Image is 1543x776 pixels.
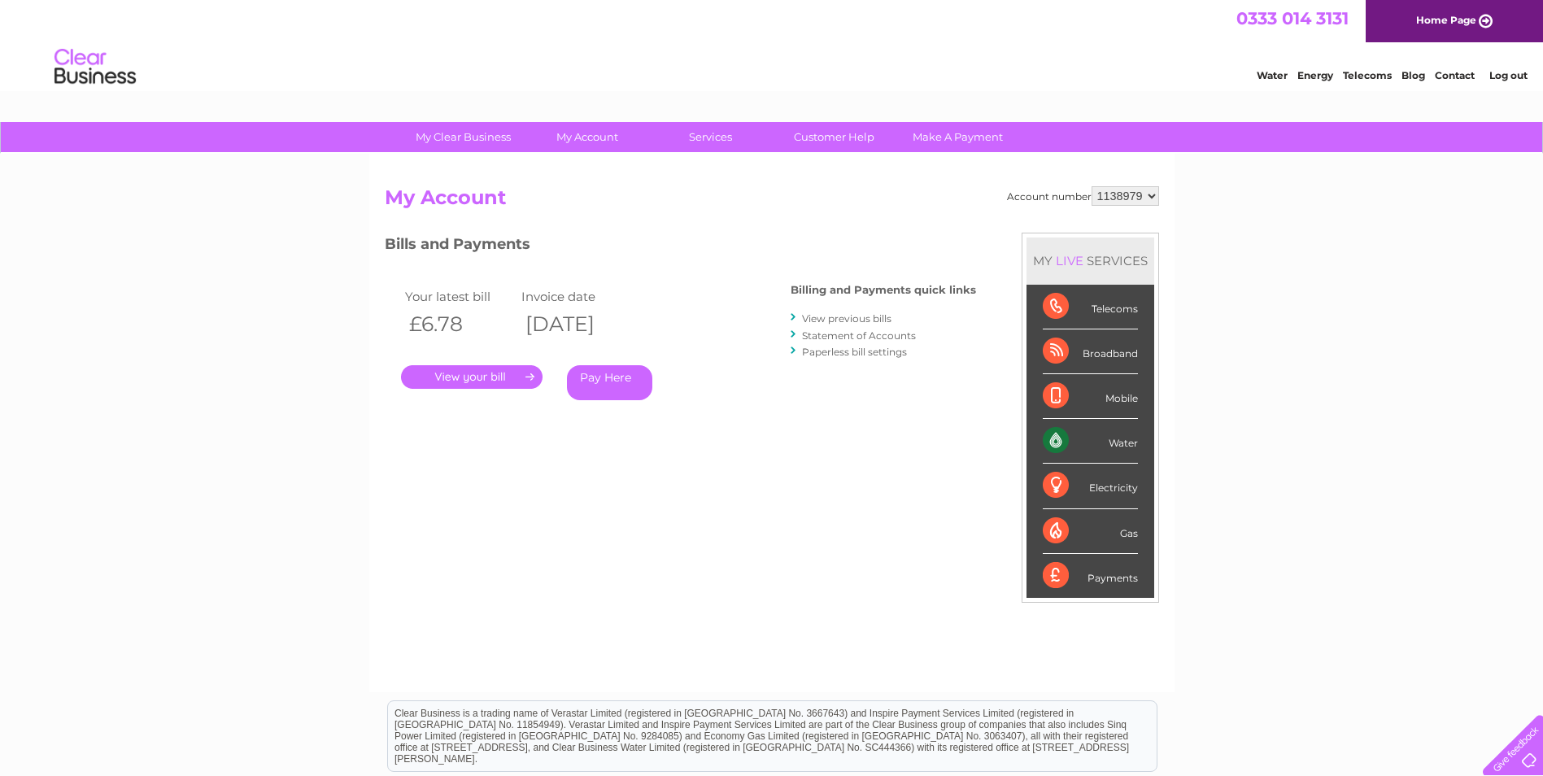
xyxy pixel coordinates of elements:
[567,365,652,400] a: Pay Here
[388,9,1157,79] div: Clear Business is a trading name of Verastar Limited (registered in [GEOGRAPHIC_DATA] No. 3667643...
[1236,8,1349,28] a: 0333 014 3131
[401,286,518,307] td: Your latest bill
[802,329,916,342] a: Statement of Accounts
[1043,419,1138,464] div: Water
[802,346,907,358] a: Paperless bill settings
[1435,69,1475,81] a: Contact
[1257,69,1288,81] a: Water
[791,284,976,296] h4: Billing and Payments quick links
[1401,69,1425,81] a: Blog
[891,122,1025,152] a: Make A Payment
[385,233,976,261] h3: Bills and Payments
[643,122,778,152] a: Services
[396,122,530,152] a: My Clear Business
[1007,186,1159,206] div: Account number
[520,122,654,152] a: My Account
[1043,464,1138,508] div: Electricity
[401,307,518,341] th: £6.78
[1043,509,1138,554] div: Gas
[802,312,891,325] a: View previous bills
[54,42,137,92] img: logo.png
[1026,238,1154,284] div: MY SERVICES
[517,286,634,307] td: Invoice date
[1343,69,1392,81] a: Telecoms
[401,365,543,389] a: .
[1489,69,1528,81] a: Log out
[1053,253,1087,268] div: LIVE
[1043,554,1138,598] div: Payments
[1043,374,1138,419] div: Mobile
[1043,285,1138,329] div: Telecoms
[385,186,1159,217] h2: My Account
[767,122,901,152] a: Customer Help
[1043,329,1138,374] div: Broadband
[517,307,634,341] th: [DATE]
[1297,69,1333,81] a: Energy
